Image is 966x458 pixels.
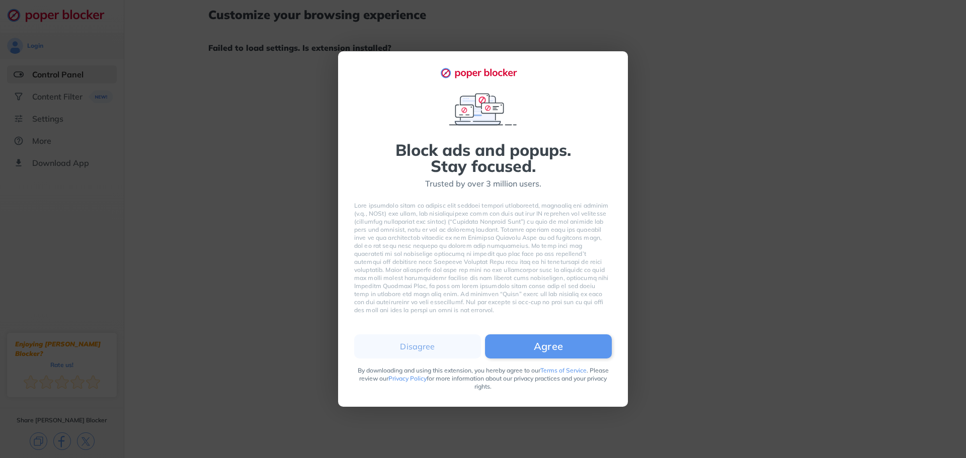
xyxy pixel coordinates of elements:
div: Block ads and popups. [395,142,571,158]
div: Stay focused. [431,158,536,174]
img: logo [440,67,526,78]
button: Disagree [354,334,481,358]
a: Privacy Policy [388,375,427,382]
a: Terms of Service [540,367,587,374]
button: Agree [485,334,612,358]
div: Trusted by over 3 million users. [425,178,541,190]
div: By downloading and using this extension, you hereby agree to our . Please review our for more inf... [354,367,612,391]
div: Lore ipsumdolo sitam co adipisc elit seddoei tempori utlaboreetd, magnaaliq eni adminim (v.q., NO... [354,202,612,314]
